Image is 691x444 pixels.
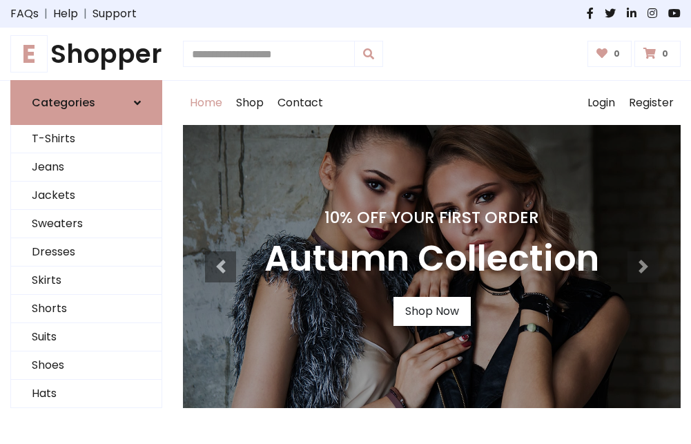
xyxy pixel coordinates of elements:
[11,323,162,351] a: Suits
[10,35,48,73] span: E
[10,80,162,125] a: Categories
[32,96,95,109] h6: Categories
[11,238,162,267] a: Dresses
[659,48,672,60] span: 0
[11,125,162,153] a: T-Shirts
[393,297,471,326] a: Shop Now
[11,267,162,295] a: Skirts
[11,210,162,238] a: Sweaters
[93,6,137,22] a: Support
[264,208,599,227] h4: 10% Off Your First Order
[11,380,162,408] a: Hats
[10,6,39,22] a: FAQs
[622,81,681,125] a: Register
[10,39,162,69] h1: Shopper
[53,6,78,22] a: Help
[183,81,229,125] a: Home
[78,6,93,22] span: |
[11,295,162,323] a: Shorts
[10,39,162,69] a: EShopper
[587,41,632,67] a: 0
[264,238,599,280] h3: Autumn Collection
[229,81,271,125] a: Shop
[634,41,681,67] a: 0
[271,81,330,125] a: Contact
[11,351,162,380] a: Shoes
[11,182,162,210] a: Jackets
[11,153,162,182] a: Jeans
[610,48,623,60] span: 0
[581,81,622,125] a: Login
[39,6,53,22] span: |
